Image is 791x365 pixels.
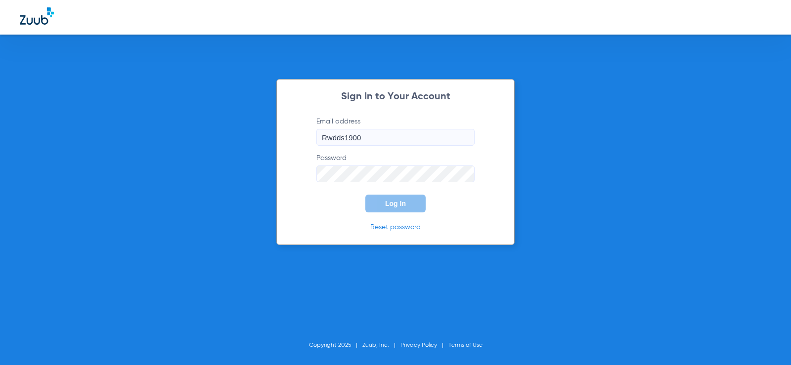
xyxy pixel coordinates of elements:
input: Email address [316,129,475,146]
img: Zuub Logo [20,7,54,25]
label: Password [316,153,475,182]
a: Terms of Use [448,342,483,348]
input: Password [316,165,475,182]
label: Email address [316,117,475,146]
button: Log In [365,195,426,212]
li: Copyright 2025 [309,340,362,350]
h2: Sign In to Your Account [302,92,489,102]
a: Privacy Policy [400,342,437,348]
a: Reset password [370,224,421,231]
span: Log In [385,200,406,207]
li: Zuub, Inc. [362,340,400,350]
